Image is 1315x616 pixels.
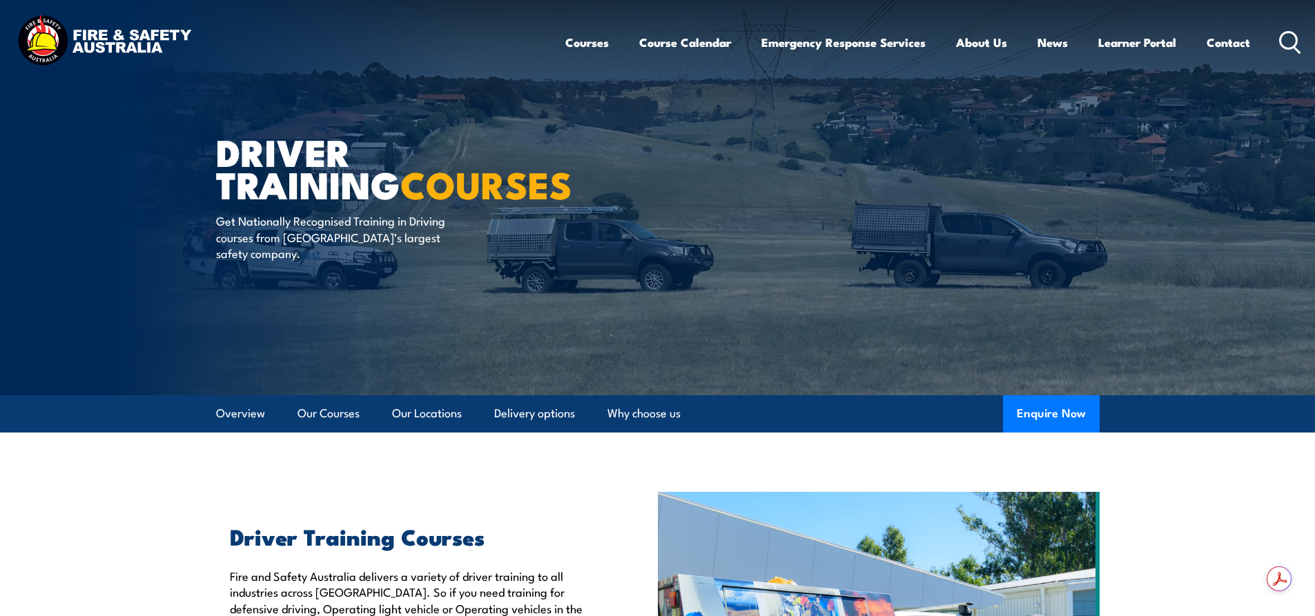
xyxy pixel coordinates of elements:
button: Enquire Now [1003,395,1100,433]
a: Course Calendar [639,24,731,61]
a: About Us [956,24,1007,61]
a: Why choose us [607,395,681,432]
p: Get Nationally Recognised Training in Driving courses from [GEOGRAPHIC_DATA]’s largest safety com... [216,212,468,261]
a: test [301,244,320,261]
a: Contact [1207,24,1250,61]
h2: Driver Training Courses [230,526,594,546]
a: Our Courses [298,395,360,432]
a: Emergency Response Services [761,24,926,61]
a: Courses [565,24,609,61]
a: Delivery options [494,395,575,432]
a: Learner Portal [1098,24,1176,61]
strong: COURSES [400,155,572,212]
a: Overview [216,395,265,432]
a: News [1038,24,1068,61]
a: Our Locations [392,395,462,432]
h1: Driver Training [216,135,557,199]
